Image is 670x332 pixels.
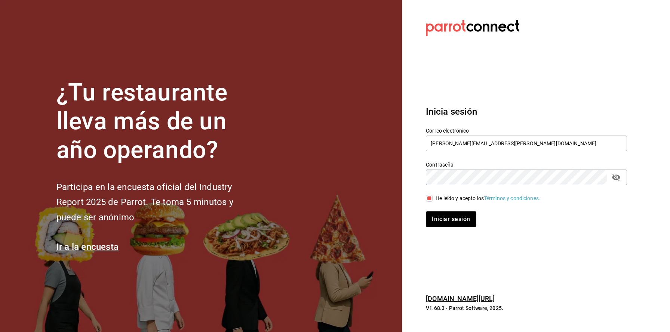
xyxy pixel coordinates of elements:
[426,211,476,227] button: Iniciar sesión
[426,295,495,302] a: [DOMAIN_NAME][URL]
[610,171,623,184] button: passwordField
[484,195,540,201] a: Términos y condiciones.
[56,180,258,225] h2: Participa en la encuesta oficial del Industry Report 2025 de Parrot. Te toma 5 minutos y puede se...
[426,105,627,118] h3: Inicia sesión
[426,136,627,151] input: Ingresa tu correo electrónico
[56,242,119,252] a: Ir a la encuesta
[436,195,540,202] div: He leído y acepto los
[426,304,627,312] p: V1.68.3 - Parrot Software, 2025.
[426,128,627,133] label: Correo electrónico
[426,162,627,167] label: Contraseña
[56,78,258,164] h1: ¿Tu restaurante lleva más de un año operando?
